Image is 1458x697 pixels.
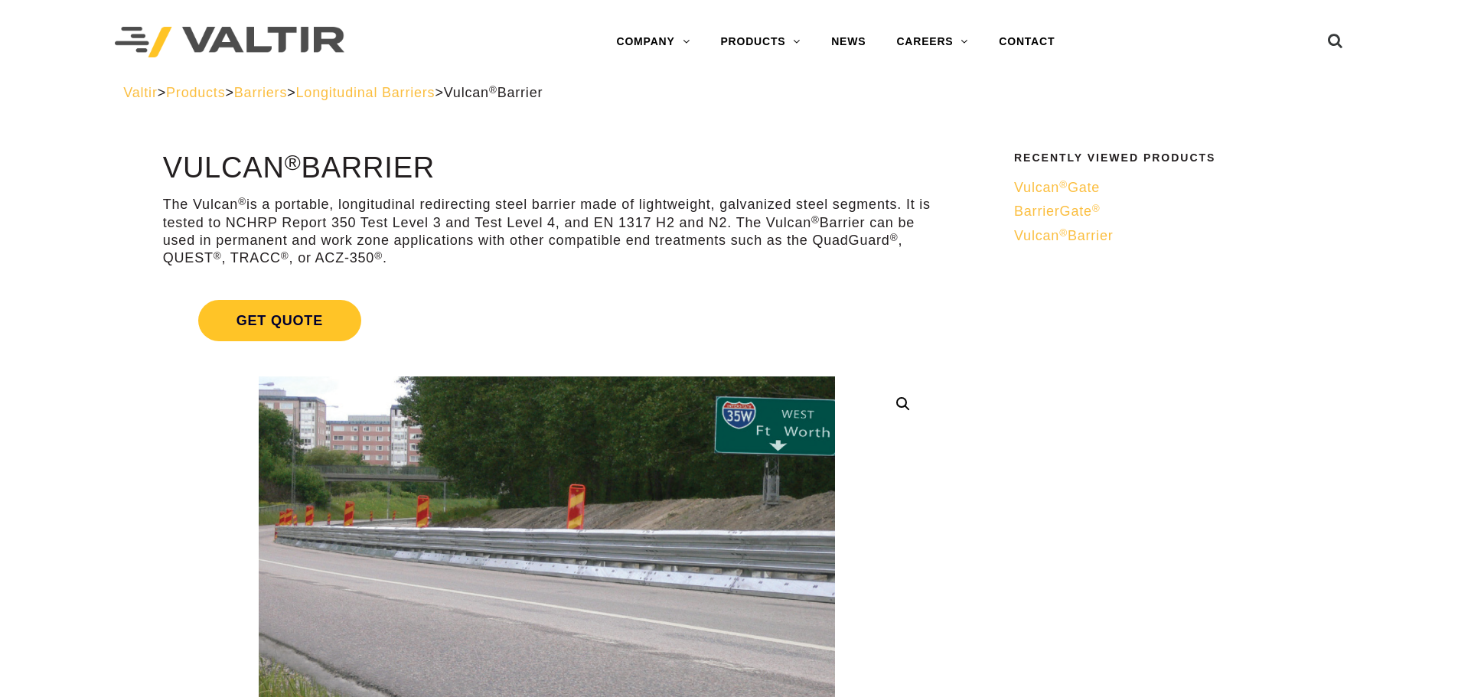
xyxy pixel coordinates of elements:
a: Valtir [123,85,157,100]
sup: ® [214,250,222,262]
img: Valtir [115,27,344,58]
sup: ® [890,232,899,243]
h1: Vulcan Barrier [163,152,931,184]
a: Vulcan®Gate [1014,179,1325,197]
h2: Recently Viewed Products [1014,152,1325,164]
a: COMPANY [601,27,705,57]
a: Products [166,85,225,100]
span: Vulcan Barrier [444,85,543,100]
sup: ® [489,84,497,96]
sup: ® [281,250,289,262]
sup: ® [238,196,246,207]
span: Get Quote [198,300,361,341]
sup: ® [1092,203,1101,214]
a: CAREERS [881,27,983,57]
a: BarrierGate® [1014,203,1325,220]
a: Vulcan®Barrier [1014,227,1325,245]
sup: ® [1059,179,1068,191]
a: Get Quote [163,282,931,360]
div: > > > > [123,84,1335,102]
sup: ® [1059,227,1068,239]
sup: ® [374,250,383,262]
sup: ® [811,214,820,226]
span: BarrierGate [1014,204,1101,219]
a: NEWS [816,27,881,57]
p: The Vulcan is a portable, longitudinal redirecting steel barrier made of lightweight, galvanized ... [163,196,931,268]
a: Barriers [234,85,287,100]
a: PRODUCTS [705,27,816,57]
a: CONTACT [983,27,1070,57]
sup: ® [285,150,302,174]
span: Vulcan Gate [1014,180,1100,195]
span: Vulcan Barrier [1014,228,1114,243]
a: Longitudinal Barriers [296,85,435,100]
